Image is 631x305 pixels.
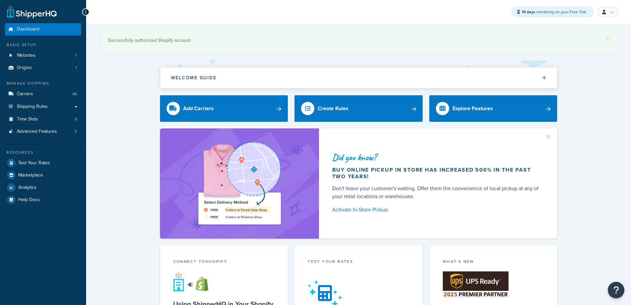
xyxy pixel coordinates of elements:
[5,88,81,100] li: Carriers
[18,185,36,191] span: Analytics
[183,104,214,113] div: Add Carriers
[5,125,81,138] a: Advanced Features5
[17,104,48,110] span: Shipping Rules
[17,53,35,58] span: Websites
[180,138,299,229] img: ad-shirt-map-b0359fc47e01cab431d101c4b569394f6a03f54285957d908178d52f29eb9668.png
[160,67,557,88] button: Welcome Guide
[5,113,81,125] li: Time Slots
[18,160,50,166] span: Test Your Rates
[294,95,423,122] a: Create Rules
[17,116,38,122] span: Time Slots
[75,116,77,122] span: 0
[522,9,586,15] span: remaining on your Free Trial
[17,91,33,97] span: Carriers
[5,81,81,86] div: Manage Shipping
[5,125,81,138] li: Advanced Features
[5,169,81,181] a: Marketplace
[18,197,40,203] span: Help Docs
[173,259,275,266] div: Connect to Shopify
[608,282,624,298] button: Open Resource Center
[5,42,81,48] div: Basic Setup
[17,65,32,71] span: Origins
[5,113,81,125] a: Time Slots0
[429,95,557,122] a: Explore Features
[443,259,544,266] div: What's New
[452,104,493,113] div: Explore Features
[5,23,81,36] a: Dashboard
[5,49,81,62] li: Websites
[18,173,43,178] span: Marketplace
[332,153,542,162] div: Did you know?
[76,53,77,58] span: 1
[5,88,81,100] a: Carriers46
[5,62,81,74] li: Origins
[171,75,217,80] h2: Welcome Guide
[108,36,609,45] div: Successfully authorized Shopify account
[5,150,81,155] div: Resources
[5,101,81,113] a: Shipping Rules
[5,62,81,74] a: Origins1
[5,194,81,206] a: Help Docs
[76,65,77,71] span: 1
[72,91,77,97] span: 46
[17,129,57,134] span: Advanced Features
[522,9,535,15] strong: 15 days
[606,36,609,41] a: ×
[75,129,77,134] span: 5
[5,182,81,193] a: Analytics
[332,205,542,214] a: Activate In-Store Pickup
[332,167,542,180] div: Buy online pickup in store has increased 500% in the past two years!
[5,49,81,62] a: Websites1
[5,157,81,169] a: Test Your Rates
[308,259,409,266] div: Test your rates
[318,104,348,113] div: Create Rules
[332,185,542,200] div: Don't leave your customer's waiting. Offer them the convenience of local pickup at any of your re...
[173,272,215,292] img: connect-shq-shopify-9b9a8c5a.svg
[17,27,39,32] span: Dashboard
[160,95,288,122] a: Add Carriers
